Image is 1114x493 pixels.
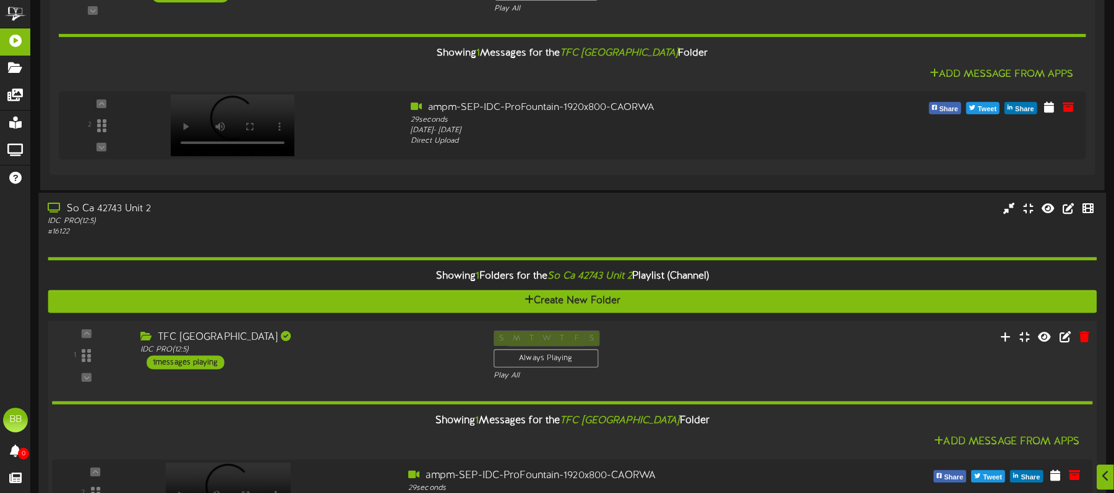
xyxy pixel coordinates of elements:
[560,415,679,426] i: TFC [GEOGRAPHIC_DATA]
[966,102,1000,114] button: Tweet
[48,290,1097,313] button: Create New Folder
[48,216,474,227] div: IDC PRO ( 12:5 )
[476,271,479,282] span: 1
[1010,470,1043,482] button: Share
[477,48,481,59] span: 1
[48,202,474,216] div: So Ca 42743 Unit 2
[494,371,740,381] div: Play All
[411,115,820,125] div: 29 seconds
[930,434,1083,450] button: Add Message From Apps
[495,4,738,14] div: Play All
[1013,103,1037,116] span: Share
[937,103,961,116] span: Share
[411,136,820,146] div: Direct Upload
[975,103,999,116] span: Tweet
[140,331,475,345] div: TFC [GEOGRAPHIC_DATA]
[1005,102,1037,114] button: Share
[18,448,29,460] span: 0
[408,469,823,483] div: ampm-SEP-IDC-ProFountain-1920x800-CAORWA
[926,67,1077,82] button: Add Message From Apps
[560,48,679,59] i: TFC [GEOGRAPHIC_DATA]
[411,101,820,115] div: ampm-SEP-IDC-ProFountain-1920x800-CAORWA
[547,271,632,282] i: So Ca 42743 Unit 2
[1019,471,1043,484] span: Share
[929,102,962,114] button: Share
[147,355,225,369] div: 1 messages playing
[48,227,474,237] div: # 16122
[140,345,475,355] div: IDC PRO ( 12:5 )
[43,408,1102,434] div: Showing Messages for the Folder
[981,471,1005,484] span: Tweet
[941,471,966,484] span: Share
[972,470,1006,482] button: Tweet
[49,40,1095,67] div: Showing Messages for the Folder
[3,408,28,432] div: BB
[494,349,598,368] div: Always Playing
[933,470,966,482] button: Share
[475,415,479,426] span: 1
[38,263,1106,290] div: Showing Folders for the Playlist (Channel)
[411,125,820,136] div: [DATE] - [DATE]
